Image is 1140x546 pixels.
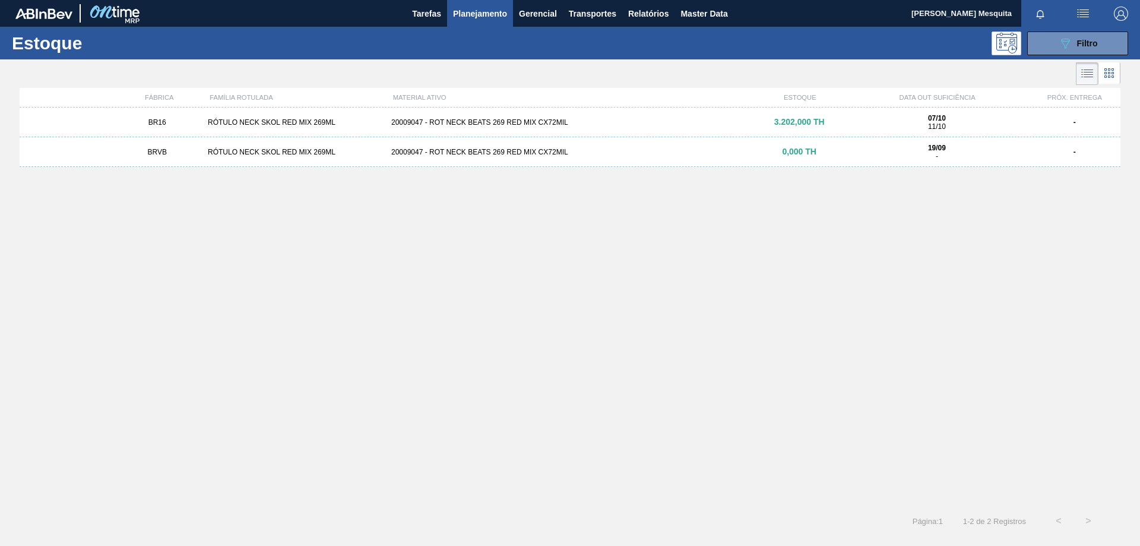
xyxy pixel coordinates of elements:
[203,118,387,127] div: RÓTULO NECK SKOL RED MIX 269ML
[628,7,669,21] span: Relatórios
[845,94,1028,101] div: DATA OUT SUFICIÊNCIA
[928,122,946,131] span: 11/10
[148,118,166,127] span: BR16
[387,118,753,127] div: 20009047 - ROT NECK BEATS 269 RED MIX CX72MIL
[1076,7,1090,21] img: userActions
[1073,118,1076,127] strong: -
[1077,39,1098,48] span: Filtro
[15,8,72,19] img: TNhmsLtSVTkK8tSr43FrP2fwEKptu5GPRR3wAAAABJRU5ErkJggg==
[1027,31,1128,55] button: Filtro
[1076,62,1098,85] div: Visão em Lista
[754,94,845,101] div: ESTOQUE
[1098,62,1120,85] div: Visão em Cards
[569,7,616,21] span: Transportes
[113,94,205,101] div: FÁBRICA
[205,94,388,101] div: FAMÍLIA ROTULADA
[1114,7,1128,21] img: Logout
[936,152,938,160] span: -
[12,36,189,50] h1: Estoque
[147,148,166,156] span: BRVB
[1044,506,1073,536] button: <
[387,148,753,156] div: 20009047 - ROT NECK BEATS 269 RED MIX CX72MIL
[1029,94,1120,101] div: PRÓX. ENTREGA
[774,117,825,127] span: 3.202,000 TH
[680,7,727,21] span: Master Data
[913,517,943,526] span: Página : 1
[1021,5,1059,22] button: Notificações
[1073,506,1103,536] button: >
[412,7,441,21] span: Tarefas
[961,517,1026,526] span: 1 - 2 de 2 Registros
[782,147,816,156] span: 0,000 TH
[928,144,946,152] strong: 19/09
[388,94,755,101] div: MATERIAL ATIVO
[1073,148,1076,156] strong: -
[453,7,507,21] span: Planejamento
[928,114,946,122] strong: 07/10
[519,7,557,21] span: Gerencial
[203,148,387,156] div: RÓTULO NECK SKOL RED MIX 269ML
[992,31,1021,55] div: Pogramando: nenhum usuário selecionado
